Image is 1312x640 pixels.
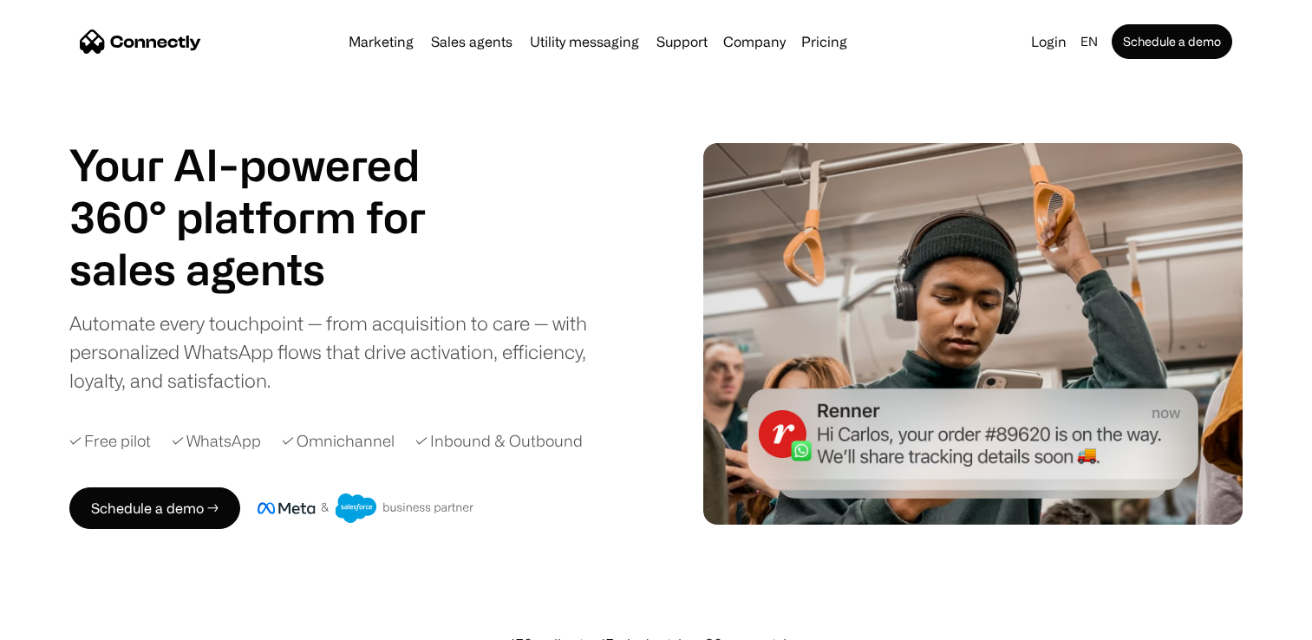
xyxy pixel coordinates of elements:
a: Support [649,35,715,49]
div: en [1080,29,1098,54]
a: Schedule a demo [1112,24,1232,59]
a: Sales agents [424,35,519,49]
div: ✓ WhatsApp [172,429,261,453]
aside: Language selected: English [17,608,104,634]
img: Meta and Salesforce business partner badge. [258,493,474,523]
a: Marketing [342,35,421,49]
a: Login [1024,29,1074,54]
h1: sales agents [69,243,468,295]
div: carousel [69,243,468,295]
div: Automate every touchpoint — from acquisition to care — with personalized WhatsApp flows that driv... [69,309,616,395]
a: home [80,29,201,55]
a: Pricing [794,35,854,49]
div: ✓ Omnichannel [282,429,395,453]
div: Company [718,29,791,54]
div: 1 of 4 [69,243,468,295]
div: Company [723,29,786,54]
div: ✓ Free pilot [69,429,151,453]
a: Schedule a demo → [69,487,240,529]
h1: Your AI-powered 360° platform for [69,139,468,243]
div: en [1074,29,1108,54]
ul: Language list [35,610,104,634]
a: Utility messaging [523,35,646,49]
div: ✓ Inbound & Outbound [415,429,583,453]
